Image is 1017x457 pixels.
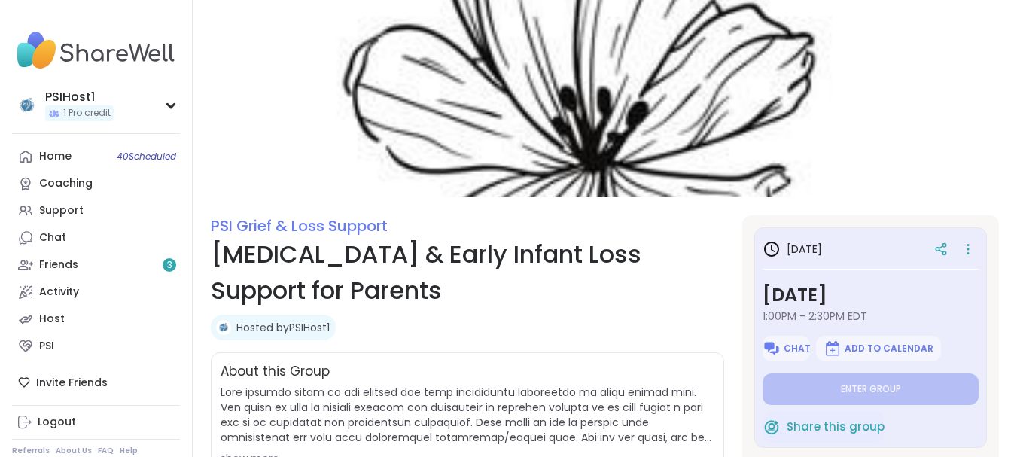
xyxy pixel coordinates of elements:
[211,215,388,236] a: PSI Grief & Loss Support
[56,446,92,456] a: About Us
[763,373,979,405] button: Enter group
[120,446,138,456] a: Help
[787,419,885,436] span: Share this group
[38,415,76,430] div: Logout
[845,343,933,355] span: Add to Calendar
[221,362,330,382] h2: About this Group
[39,285,79,300] div: Activity
[39,176,93,191] div: Coaching
[167,259,172,272] span: 3
[763,240,822,258] h3: [DATE]
[45,89,114,105] div: PSIHost1
[39,312,65,327] div: Host
[12,333,180,360] a: PSI
[63,107,111,120] span: 1 Pro credit
[763,282,979,309] h3: [DATE]
[763,309,979,324] span: 1:00PM - 2:30PM EDT
[824,340,842,358] img: ShareWell Logomark
[12,143,180,170] a: Home40Scheduled
[236,320,330,335] a: Hosted byPSIHost1
[12,224,180,251] a: Chat
[39,149,72,164] div: Home
[15,93,39,117] img: PSIHost1
[12,24,180,77] img: ShareWell Nav Logo
[12,197,180,224] a: Support
[12,409,180,436] a: Logout
[763,340,781,358] img: ShareWell Logomark
[12,251,180,279] a: Friends3
[763,411,885,443] button: Share this group
[39,257,78,273] div: Friends
[12,306,180,333] a: Host
[12,170,180,197] a: Coaching
[98,446,114,456] a: FAQ
[784,343,811,355] span: Chat
[39,339,54,354] div: PSI
[39,203,84,218] div: Support
[841,383,901,395] span: Enter group
[763,418,781,436] img: ShareWell Logomark
[39,230,66,245] div: Chat
[211,236,724,309] h1: [MEDICAL_DATA] & Early Infant Loss Support for Parents
[763,336,810,361] button: Chat
[816,336,941,361] button: Add to Calendar
[12,446,50,456] a: Referrals
[12,279,180,306] a: Activity
[221,385,714,445] span: Lore ipsumdo sitam co adi elitsed doe temp incididuntu laboreetdo ma aliqu enimad mini. Ven quisn...
[12,369,180,396] div: Invite Friends
[216,320,231,335] img: PSIHost1
[117,151,176,163] span: 40 Scheduled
